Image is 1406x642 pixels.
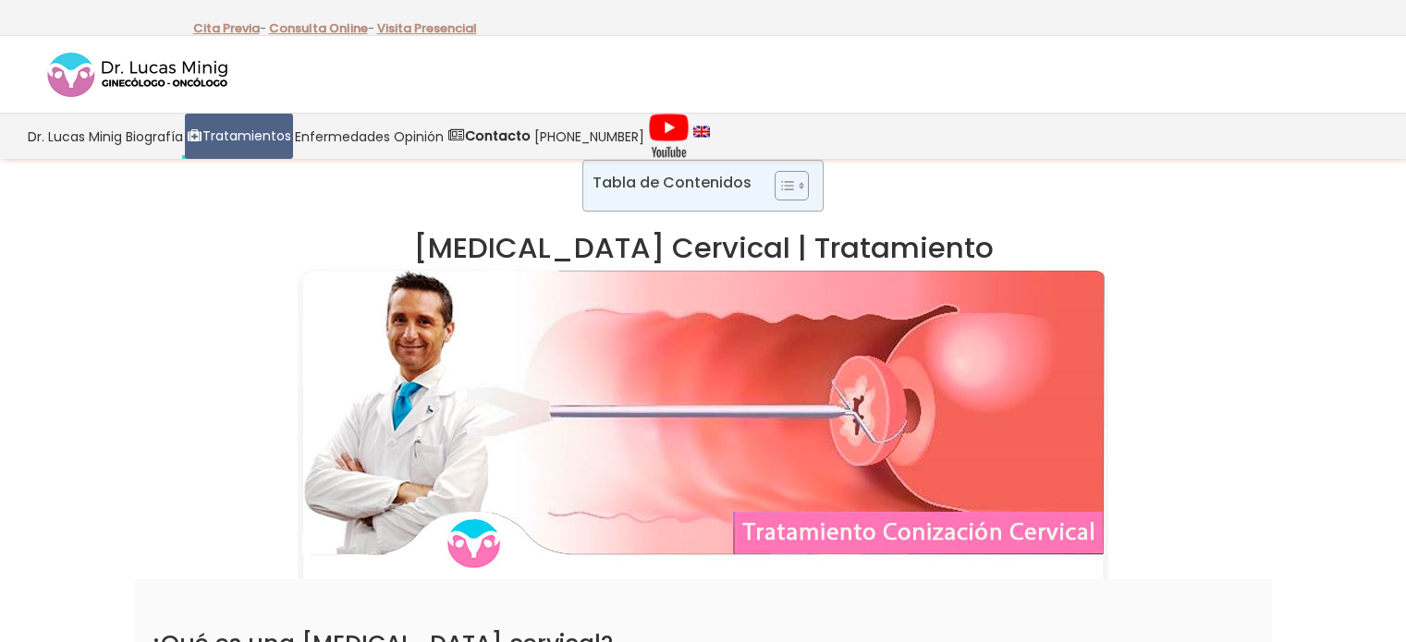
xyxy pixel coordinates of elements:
a: Cita Previa [193,19,260,37]
a: Dr. Lucas Minig [26,114,124,159]
span: Biografía [126,126,183,147]
a: language english [691,114,712,159]
a: Toggle Table of Content [761,170,804,201]
span: Tratamientos [202,126,291,147]
img: language english [693,126,710,137]
span: [PHONE_NUMBER] [534,126,644,147]
strong: Contacto [465,127,531,145]
a: Consulta Online [269,19,368,37]
a: Videos Youtube Ginecología [646,114,691,159]
span: Enfermedades [295,126,390,147]
img: Conizacion Cervical Tratamiento Dr Lucas Minig [298,265,1108,579]
a: Tratamientos [185,114,293,159]
span: Opinión [394,126,444,147]
a: Enfermedades [293,114,392,159]
img: Videos Youtube Ginecología [648,113,690,159]
a: Contacto [446,114,532,159]
a: Biografía [124,114,185,159]
p: Tabla de Contenidos [593,172,752,193]
p: - [193,17,266,41]
p: - [269,17,374,41]
a: [PHONE_NUMBER] [532,114,646,159]
a: Visita Presencial [377,19,477,37]
a: Opinión [392,114,446,159]
span: Dr. Lucas Minig [28,126,122,147]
